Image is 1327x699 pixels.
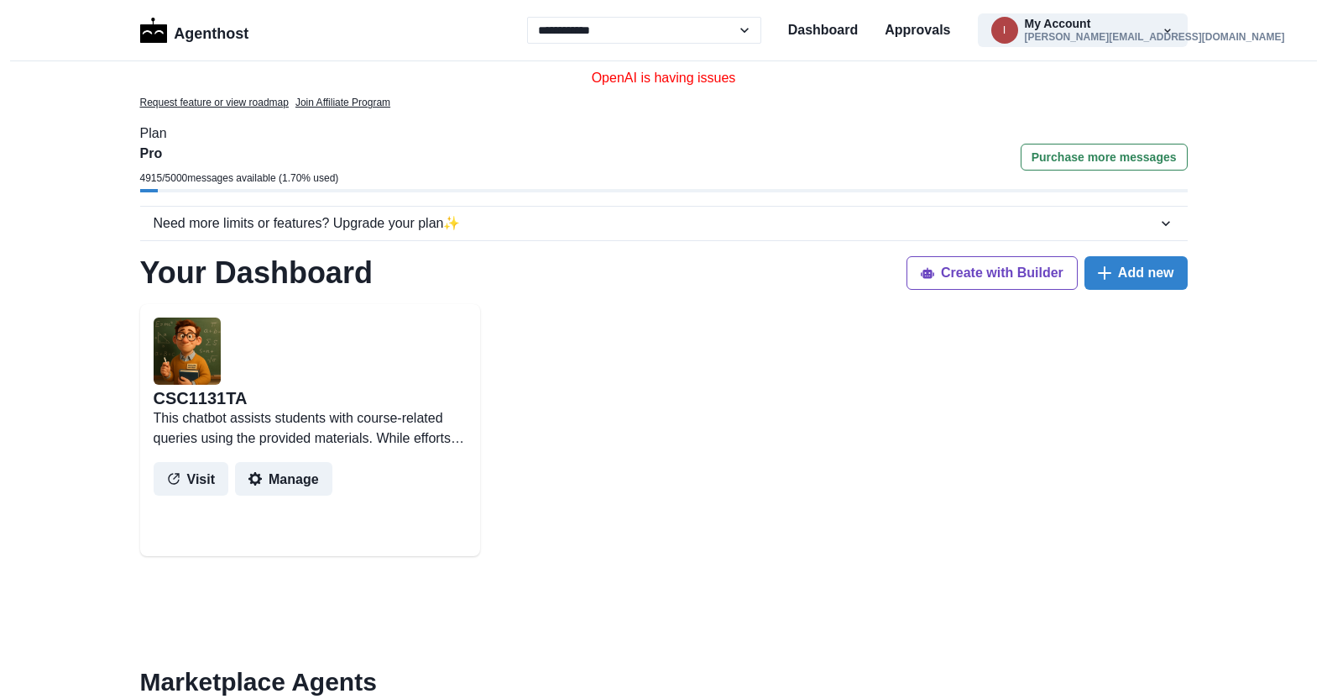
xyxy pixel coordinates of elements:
[295,95,390,110] a: Join Affiliate Program
[140,124,1188,144] p: Plan
[1021,144,1188,171] button: Purchase more messages
[788,20,859,40] a: Dashboard
[140,144,339,164] p: Pro
[1021,144,1188,189] a: Purchase more messages
[140,255,373,291] h1: Your Dashboard
[140,95,289,110] a: Request feature or view roadmap
[154,408,467,449] p: This chatbot assists students with course-related queries using the provided materials. While eff...
[154,318,221,385] img: user%2F5114%2F7916cc64-1959-4eea-91c9-98d8a9d85022
[140,171,339,186] p: 4915 / 5000 messages available ( 1.70 % used)
[174,16,248,45] p: Agenthost
[154,213,1157,234] div: Need more limits or features? Upgrade your plan ✨
[140,16,249,45] a: LogoAgenthost
[154,388,248,408] h2: CSC1131TA
[140,18,168,43] img: Logo
[978,13,1188,47] button: irina.tal@dcu.ieMy Account[PERSON_NAME][EMAIL_ADDRESS][DOMAIN_NAME]
[154,462,229,496] button: Visit
[906,256,1078,290] button: Create with Builder
[1084,256,1188,290] button: Add new
[453,68,875,88] a: OpenAI is having issues
[140,207,1188,240] button: Need more limits or features? Upgrade your plan✨
[885,20,950,40] a: Approvals
[140,667,1188,697] h2: Marketplace Agents
[235,462,332,496] button: Manage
